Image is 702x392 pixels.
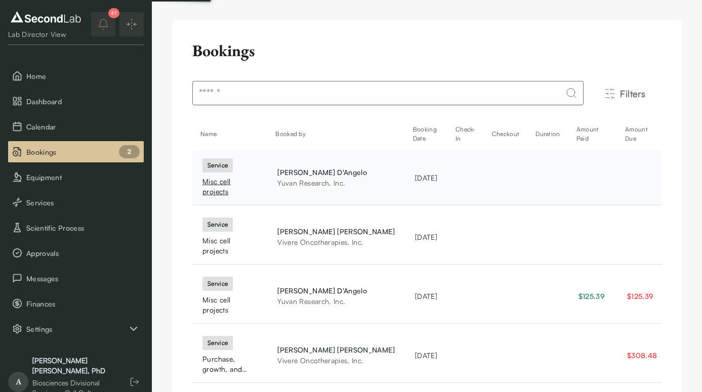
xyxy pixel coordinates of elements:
th: Booking Date [405,122,447,146]
button: Calendar [8,116,144,137]
div: [DATE] [415,350,437,361]
div: [DATE] [415,172,437,183]
div: 2 [119,145,140,158]
span: $125.39 [579,292,605,300]
span: Equipment [26,172,140,183]
a: serviceMisc cell projects [202,158,257,197]
div: 57 [108,8,119,18]
div: [PERSON_NAME] [PERSON_NAME] [277,344,394,355]
span: A [8,372,28,392]
img: logo [8,9,84,25]
div: [DATE] [415,232,437,242]
span: Filters [620,86,645,101]
div: Yuvan Research, Inc. [277,178,394,188]
button: Filters [588,82,662,105]
span: Scientific Process [26,223,140,233]
th: Checkout [484,122,527,146]
th: Name [192,122,267,146]
a: serviceMisc cell projects [202,277,257,315]
div: Lab Director View [8,29,84,39]
div: Vivere Oncotherapies, Inc. [277,237,394,247]
button: Services [8,192,144,213]
div: [DATE] [415,291,437,301]
h2: Bookings [192,40,255,61]
div: service [202,277,233,291]
span: $125.39 [627,292,653,300]
span: Home [26,71,140,81]
button: Messages [8,268,144,289]
button: Finances [8,293,144,314]
div: service [202,217,233,232]
div: Misc cell projects [202,177,257,197]
th: Check-In [447,122,484,146]
span: Calendar [26,121,140,132]
th: Booked by [267,122,404,146]
span: Finances [26,298,140,309]
span: Messages [26,273,140,284]
div: [PERSON_NAME] [PERSON_NAME], PhD [32,356,115,376]
span: Approvals [26,248,140,258]
th: Amount Paid [568,122,617,146]
span: $308.48 [627,351,657,360]
button: Scientific Process [8,217,144,238]
div: service [202,336,233,350]
button: Log out [126,373,144,391]
div: [PERSON_NAME] D'Angelo [277,167,394,178]
th: Duration [527,122,568,146]
div: Misc cell projects [202,295,257,315]
span: Bookings [26,147,140,157]
button: Expand/Collapse sidebar [119,12,144,36]
li: Bookings [8,141,144,162]
button: Dashboard [8,91,144,112]
button: Bookings 2 pending [8,141,144,162]
button: notifications [91,12,115,36]
th: Amount Due [617,122,667,146]
button: Home [8,65,144,86]
div: service [202,158,233,172]
div: Purchase, growth, and cryopreservation of cell lines [202,354,257,374]
div: Vivere Oncotherapies, Inc. [277,355,394,366]
a: servicePurchase, growth, and cryopreservation of cell lines [202,336,257,374]
span: Dashboard [26,96,140,107]
button: Approvals [8,242,144,264]
div: [PERSON_NAME] D'Angelo [277,285,394,296]
span: Settings [26,324,128,334]
span: Services [26,197,140,208]
div: [PERSON_NAME] [PERSON_NAME] [277,226,394,237]
a: serviceMisc cell projects [202,217,257,256]
button: Settings [8,318,144,339]
div: Yuvan Research, Inc. [277,296,394,307]
div: Settings sub items [8,318,144,339]
button: Equipment [8,166,144,188]
div: Misc cell projects [202,236,257,256]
